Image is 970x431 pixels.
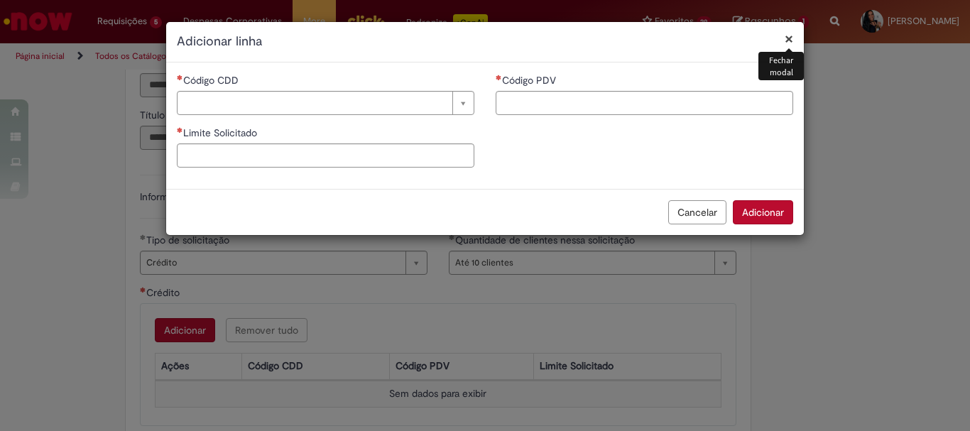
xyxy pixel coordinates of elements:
[177,75,183,80] span: Necessários
[183,126,260,139] span: Limite Solicitado
[183,74,241,87] span: Necessários - Código CDD
[733,200,793,224] button: Adicionar
[758,52,804,80] div: Fechar modal
[668,200,726,224] button: Cancelar
[177,143,474,168] input: Limite Solicitado
[177,91,474,115] a: Limpar campo Código CDD
[496,91,793,115] input: Código PDV
[177,33,793,51] h2: Adicionar linha
[496,75,502,80] span: Necessários
[177,127,183,133] span: Necessários
[785,31,793,46] button: Fechar modal
[502,74,559,87] span: Código PDV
